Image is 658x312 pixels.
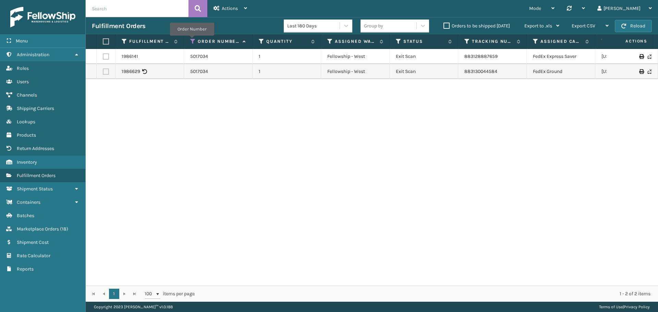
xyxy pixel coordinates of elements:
[17,132,36,138] span: Products
[321,49,390,64] td: Fellowship - West
[17,79,29,85] span: Users
[17,159,37,165] span: Inventory
[17,92,37,98] span: Channels
[129,38,171,45] label: Fulfillment Order Id
[540,38,582,45] label: Assigned Carrier Service
[190,68,208,75] a: 5017034
[17,226,59,232] span: Marketplace Orders
[222,5,238,11] span: Actions
[572,23,595,29] span: Export CSV
[335,38,376,45] label: Assigned Warehouse
[464,68,497,74] a: 883130044584
[17,199,40,205] span: Containers
[60,226,68,232] span: ( 18 )
[266,38,308,45] label: Quantity
[624,304,650,309] a: Privacy Policy
[10,7,75,27] img: logo
[253,49,321,64] td: 1
[647,54,651,59] i: Never Shipped
[615,20,652,32] button: Reload
[529,5,541,11] span: Mode
[17,239,49,245] span: Shipment Cost
[17,119,35,125] span: Lookups
[17,65,29,71] span: Roles
[472,38,513,45] label: Tracking Number
[94,302,173,312] p: Copyright 2023 [PERSON_NAME]™ v 1.0.188
[403,38,445,45] label: Status
[464,53,498,59] a: 883128887659
[17,186,53,192] span: Shipment Status
[599,302,650,312] div: |
[17,105,54,111] span: Shipping Carriers
[122,68,140,75] a: 1986629
[92,22,145,30] h3: Fulfillment Orders
[17,173,56,178] span: Fulfillment Orders
[390,64,458,79] td: Exit Scan
[109,289,119,299] a: 1
[287,22,340,29] div: Last 180 Days
[599,304,623,309] a: Terms of Use
[190,53,208,60] a: 5017034
[639,69,643,74] i: Print Label
[17,253,50,259] span: Rate Calculator
[17,146,54,151] span: Return Addresses
[17,266,34,272] span: Reports
[604,36,651,47] span: Actions
[647,69,651,74] i: Never Shipped
[321,64,390,79] td: Fellowship - West
[527,64,595,79] td: FedEx Ground
[198,38,239,45] label: Order Number
[17,213,34,219] span: Batches
[527,49,595,64] td: FedEx Express Saver
[145,289,195,299] span: items per page
[253,64,321,79] td: 1
[16,38,28,44] span: Menu
[364,22,383,29] div: Group by
[443,23,510,29] label: Orders to be shipped [DATE]
[524,23,552,29] span: Export to .xls
[122,53,138,60] a: 1986141
[390,49,458,64] td: Exit Scan
[145,290,155,297] span: 100
[639,54,643,59] i: Print Label
[17,52,49,58] span: Administration
[204,290,650,297] div: 1 - 2 of 2 items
